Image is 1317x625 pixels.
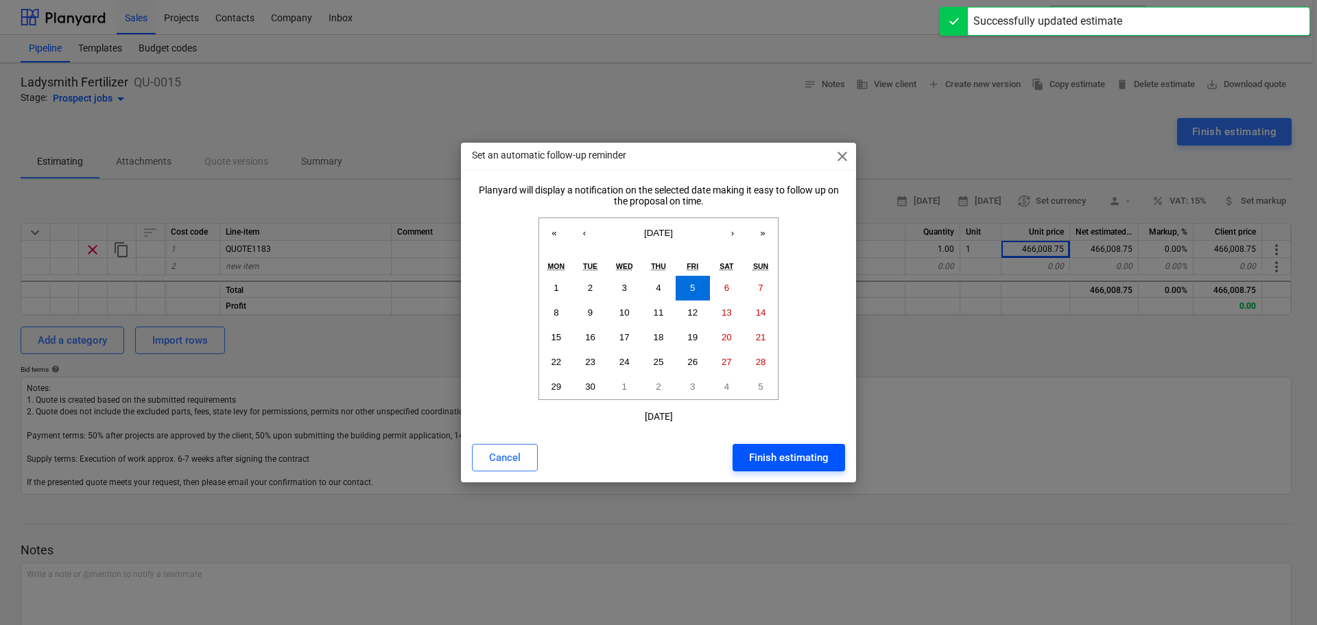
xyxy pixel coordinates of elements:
[753,262,768,270] abbr: Sunday
[722,357,732,367] abbr: 27 September 2025
[583,262,597,270] abbr: Tuesday
[607,375,641,399] button: 1 October 2025
[758,283,763,293] abbr: 7 September 2025
[720,262,733,270] abbr: Saturday
[724,283,729,293] abbr: 6 September 2025
[690,381,695,392] abbr: 3 October 2025
[724,381,729,392] abbr: 4 October 2025
[622,381,627,392] abbr: 1 October 2025
[1248,559,1317,625] iframe: Chat Widget
[607,325,641,350] button: 17 September 2025
[733,444,845,471] button: Finish estimating
[710,375,744,399] button: 4 October 2025
[551,357,561,367] abbr: 22 September 2025
[585,357,595,367] abbr: 23 September 2025
[641,300,676,325] button: 11 September 2025
[569,218,600,248] button: ‹
[588,307,593,318] abbr: 9 September 2025
[573,375,608,399] button: 30 September 2025
[551,332,561,342] abbr: 15 September 2025
[710,276,744,300] button: 6 September 2025
[656,381,661,392] abbr: 2 October 2025
[585,332,595,342] abbr: 16 September 2025
[722,332,732,342] abbr: 20 September 2025
[676,350,710,375] button: 26 September 2025
[472,444,538,471] button: Cancel
[616,262,633,270] abbr: Wednesday
[676,325,710,350] button: 19 September 2025
[676,375,710,399] button: 3 October 2025
[607,300,641,325] button: 10 September 2025
[573,350,608,375] button: 23 September 2025
[756,332,766,342] abbr: 21 September 2025
[710,300,744,325] button: 13 September 2025
[651,262,666,270] abbr: Thursday
[554,283,558,293] abbr: 1 September 2025
[472,148,626,163] p: Set an automatic follow-up reminder
[472,185,845,207] div: Planyard will display a notification on the selected date making it easy to follow up on the prop...
[644,228,673,238] span: [DATE]
[489,449,521,467] div: Cancel
[551,381,561,392] abbr: 29 September 2025
[641,350,676,375] button: 25 September 2025
[641,375,676,399] button: 2 October 2025
[619,357,630,367] abbr: 24 September 2025
[676,276,710,300] button: 5 September 2025
[656,283,661,293] abbr: 4 September 2025
[573,300,608,325] button: 9 September 2025
[748,218,778,248] button: »
[744,300,778,325] button: 14 September 2025
[622,283,627,293] abbr: 3 September 2025
[585,381,595,392] abbr: 30 September 2025
[619,332,630,342] abbr: 17 September 2025
[687,307,698,318] abbr: 12 September 2025
[573,276,608,300] button: 2 September 2025
[607,276,641,300] button: 3 September 2025
[717,218,748,248] button: ›
[744,276,778,300] button: 7 September 2025
[654,332,664,342] abbr: 18 September 2025
[744,375,778,399] button: 5 October 2025
[641,325,676,350] button: 18 September 2025
[722,307,732,318] abbr: 13 September 2025
[539,300,573,325] button: 8 September 2025
[834,148,851,165] span: close
[710,325,744,350] button: 20 September 2025
[749,449,829,467] div: Finish estimating
[676,300,710,325] button: 12 September 2025
[687,332,698,342] abbr: 19 September 2025
[687,262,698,270] abbr: Friday
[758,381,763,392] abbr: 5 October 2025
[600,218,717,248] button: [DATE]
[654,307,664,318] abbr: 11 September 2025
[973,13,1122,30] div: Successfully updated estimate
[607,350,641,375] button: 24 September 2025
[573,325,608,350] button: 16 September 2025
[645,411,673,422] div: [DATE]
[654,357,664,367] abbr: 25 September 2025
[744,350,778,375] button: 28 September 2025
[539,276,573,300] button: 1 September 2025
[554,307,558,318] abbr: 8 September 2025
[690,283,695,293] abbr: 5 September 2025
[539,350,573,375] button: 22 September 2025
[710,350,744,375] button: 27 September 2025
[619,307,630,318] abbr: 10 September 2025
[588,283,593,293] abbr: 2 September 2025
[539,218,569,248] button: «
[539,325,573,350] button: 15 September 2025
[687,357,698,367] abbr: 26 September 2025
[548,262,565,270] abbr: Monday
[641,276,676,300] button: 4 September 2025
[756,357,766,367] abbr: 28 September 2025
[539,375,573,399] button: 29 September 2025
[756,307,766,318] abbr: 14 September 2025
[744,325,778,350] button: 21 September 2025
